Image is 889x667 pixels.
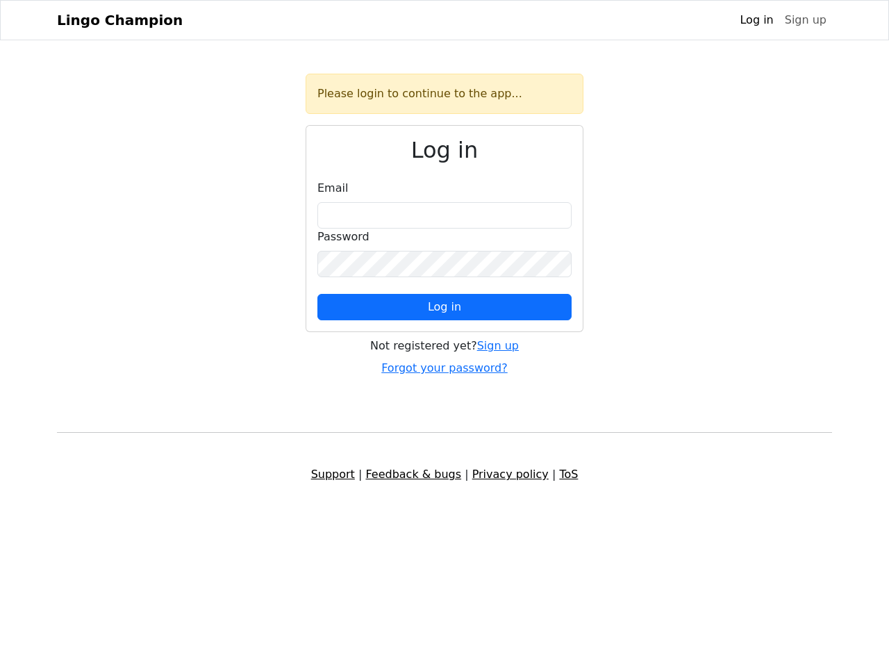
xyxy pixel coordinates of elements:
label: Password [317,229,369,245]
a: Forgot your password? [381,361,508,374]
div: Please login to continue to the app... [306,74,583,114]
label: Email [317,180,348,197]
a: Feedback & bugs [365,468,461,481]
a: Support [311,468,355,481]
a: ToS [559,468,578,481]
a: Sign up [477,339,519,352]
h2: Log in [317,137,572,163]
a: Sign up [779,6,832,34]
div: | | | [49,466,840,483]
a: Log in [734,6,779,34]
div: Not registered yet? [306,338,583,354]
a: Lingo Champion [57,6,183,34]
span: Log in [428,300,461,313]
button: Log in [317,294,572,320]
a: Privacy policy [472,468,549,481]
